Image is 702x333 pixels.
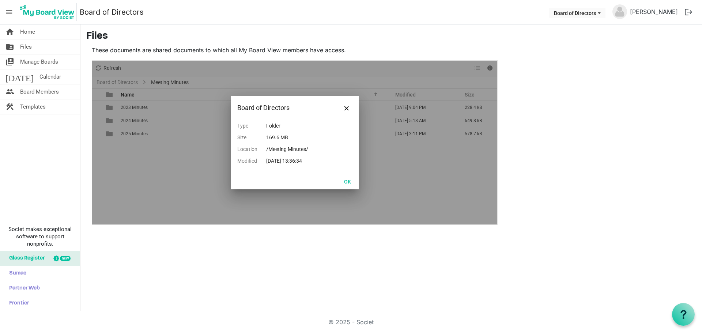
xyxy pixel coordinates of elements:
[266,135,288,140] span: 169.6 MB
[266,120,317,132] td: Folder
[5,84,14,99] span: people
[20,24,35,39] span: Home
[5,54,14,69] span: switch_account
[237,155,266,167] td: Modified
[237,143,266,155] td: Location
[18,3,77,21] img: My Board View Logo
[5,69,34,84] span: [DATE]
[92,46,498,54] p: These documents are shared documents to which all My Board View members have access.
[5,296,29,311] span: Frontier
[237,102,329,113] div: Board of Directors
[2,5,16,19] span: menu
[627,4,681,19] a: [PERSON_NAME]
[60,256,71,261] div: new
[237,132,266,143] td: Size
[5,99,14,114] span: construction
[266,143,317,155] td: /Meeting Minutes/
[612,4,627,19] img: no-profile-picture.svg
[80,5,144,19] a: Board of Directors
[20,54,58,69] span: Manage Boards
[20,84,59,99] span: Board Members
[3,226,77,247] span: Societ makes exceptional software to support nonprofits.
[549,8,605,18] button: Board of Directors dropdownbutton
[266,155,317,167] td: [DATE] 13:36:34
[339,176,356,186] button: OK
[237,120,266,132] td: Type
[5,281,40,296] span: Partner Web
[5,251,45,266] span: Glass Register
[18,3,80,21] a: My Board View Logo
[5,39,14,54] span: folder_shared
[5,266,26,281] span: Sumac
[20,99,46,114] span: Templates
[5,24,14,39] span: home
[20,39,32,54] span: Files
[681,4,696,20] button: logout
[86,30,696,43] h3: Files
[328,318,374,326] a: © 2025 - Societ
[39,69,61,84] span: Calendar
[341,102,352,113] button: Close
